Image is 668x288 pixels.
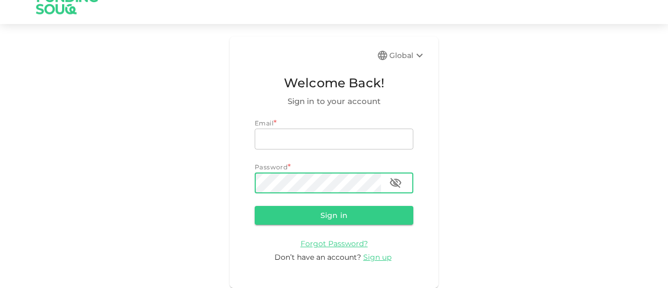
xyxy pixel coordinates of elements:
[301,238,368,248] a: Forgot Password?
[255,129,413,149] input: email
[255,206,413,225] button: Sign in
[255,73,413,93] span: Welcome Back!
[255,172,381,193] input: password
[301,239,368,248] span: Forgot Password?
[363,252,391,262] span: Sign up
[255,95,413,108] span: Sign in to your account
[255,119,273,127] span: Email
[275,252,361,262] span: Don’t have an account?
[255,163,288,171] span: Password
[389,49,426,62] div: Global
